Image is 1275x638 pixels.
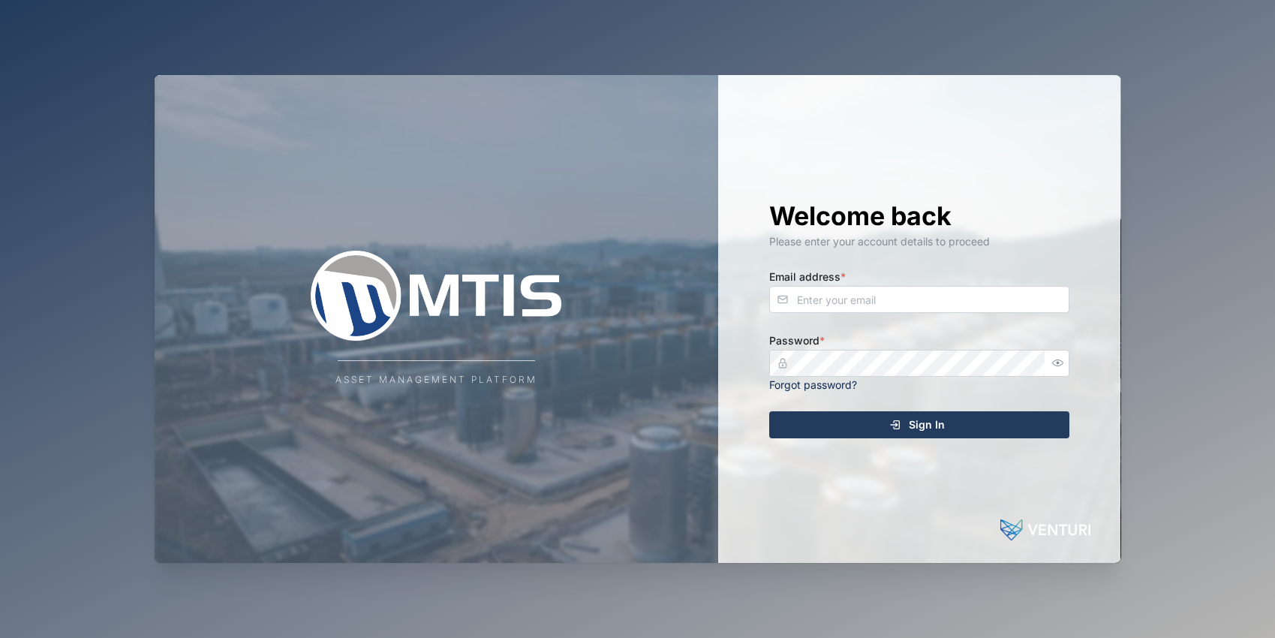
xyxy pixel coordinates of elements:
span: Sign In [909,412,945,438]
button: Sign In [769,411,1069,438]
div: Asset Management Platform [335,373,537,387]
img: Company Logo [286,251,586,341]
div: Please enter your account details to proceed [769,233,1069,250]
input: Enter your email [769,286,1069,313]
label: Email address [769,269,846,285]
a: Forgot password? [769,378,857,391]
h1: Welcome back [769,200,1069,233]
img: Powered by: Venturi [1000,515,1090,545]
label: Password [769,333,825,349]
